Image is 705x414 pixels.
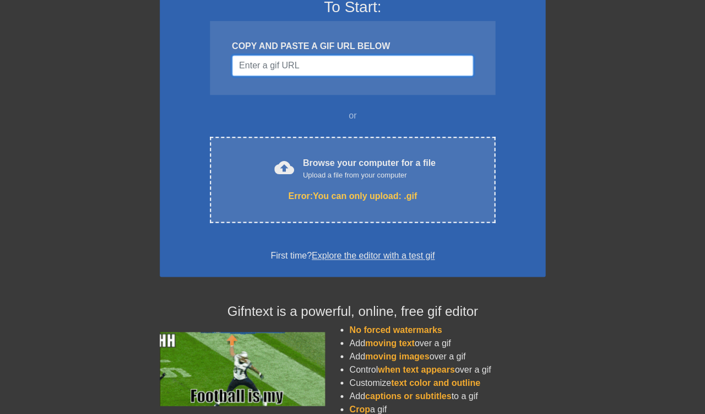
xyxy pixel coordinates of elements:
[391,378,480,388] span: text color and outline
[160,304,545,320] h4: Gifntext is a powerful, online, free gif editor
[365,338,415,348] span: moving text
[303,157,436,181] div: Browse your computer for a file
[174,250,531,263] div: First time?
[349,350,545,363] li: Add over a gif
[349,325,442,335] span: No forced watermarks
[349,337,545,350] li: Add over a gif
[312,251,435,261] a: Explore the editor with a test gif
[232,40,473,53] div: COPY AND PASTE A GIF URL BELOW
[365,391,451,401] span: captions or subtitles
[233,190,472,203] div: Error: You can only upload: .gif
[349,377,545,390] li: Customize
[232,56,473,77] input: Username
[188,110,517,123] div: or
[349,390,545,403] li: Add to a gif
[349,363,545,377] li: Control over a gif
[274,158,294,178] span: cloud_upload
[378,365,455,374] span: when text appears
[349,405,370,414] span: Crop
[365,352,429,361] span: moving images
[303,170,436,181] div: Upload a file from your computer
[160,332,325,406] img: football_small.gif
